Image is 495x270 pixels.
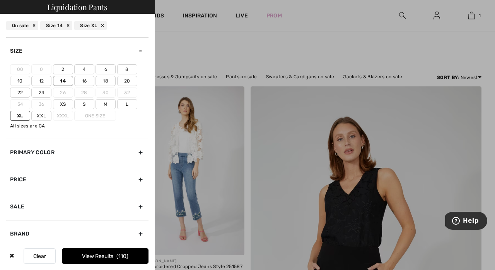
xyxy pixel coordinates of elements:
[96,76,116,86] label: 18
[31,88,51,98] label: 24
[10,111,30,121] label: Xl
[96,99,116,109] label: M
[53,76,73,86] label: 14
[445,212,487,231] iframe: Opens a widget where you can find more information
[40,21,72,30] div: Size 14
[6,166,148,193] div: Price
[6,37,148,64] div: Size
[74,76,94,86] label: 16
[10,99,30,109] label: 34
[31,99,51,109] label: 36
[74,21,107,30] div: Size XL
[53,99,73,109] label: Xs
[117,99,137,109] label: L
[96,64,116,74] label: 6
[10,88,30,98] label: 22
[10,122,148,129] div: All sizes are CA
[117,88,137,98] label: 32
[74,64,94,74] label: 4
[116,253,128,260] span: 110
[117,64,137,74] label: 8
[53,88,73,98] label: 26
[6,139,148,166] div: Primary Color
[24,248,56,264] button: Clear
[31,111,51,121] label: Xxl
[6,193,148,220] div: Sale
[6,248,17,264] div: ✖
[6,220,148,247] div: Brand
[117,76,137,86] label: 20
[6,21,38,30] div: On sale
[31,76,51,86] label: 12
[74,111,116,121] label: One Size
[31,64,51,74] label: 0
[74,99,94,109] label: S
[53,64,73,74] label: 2
[74,88,94,98] label: 28
[62,248,148,264] button: View Results110
[96,88,116,98] label: 30
[10,76,30,86] label: 10
[53,111,73,121] label: Xxxl
[10,64,30,74] label: 00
